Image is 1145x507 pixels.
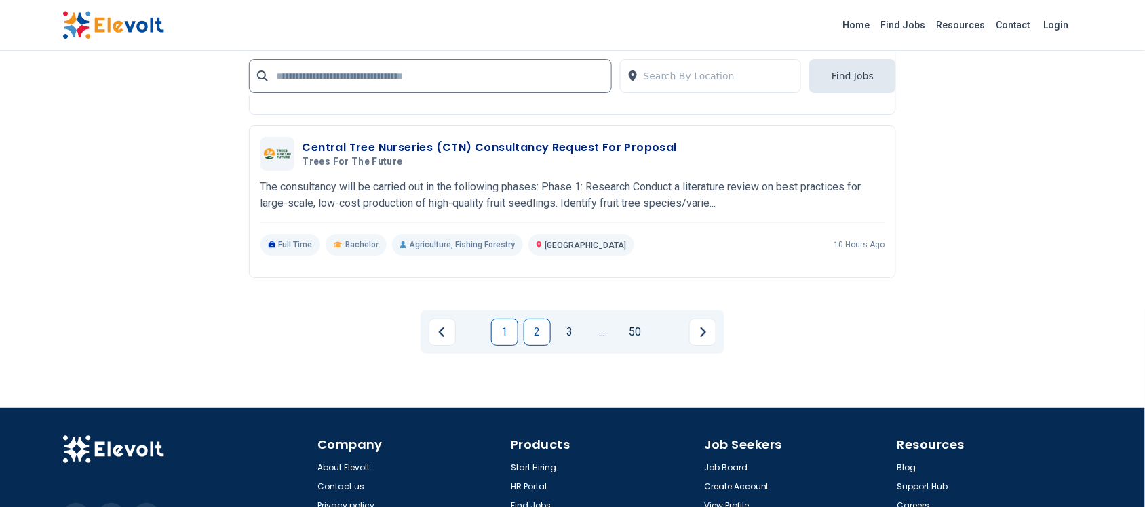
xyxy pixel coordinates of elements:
h4: Job Seekers [704,435,889,454]
ul: Pagination [429,319,716,346]
a: Create Account [704,481,769,492]
img: Trees For The Future [264,148,291,160]
img: Elevolt [62,435,164,464]
span: Trees For The Future [303,156,403,168]
a: Trees For The FutureCentral Tree Nurseries (CTN) Consultancy Request For ProposalTrees For The Fu... [260,137,885,256]
span: [GEOGRAPHIC_DATA] [545,241,626,250]
h4: Company [317,435,503,454]
a: Resources [931,14,991,36]
a: Contact [991,14,1036,36]
a: About Elevolt [317,462,370,473]
a: Page 50 [621,319,648,346]
p: Full Time [260,234,321,256]
a: Next page [689,319,716,346]
h4: Resources [897,435,1083,454]
img: Elevolt [62,11,164,39]
h4: Products [511,435,696,454]
a: Support Hub [897,481,948,492]
a: Page 1 is your current page [491,319,518,346]
a: Job Board [704,462,748,473]
h3: Central Tree Nurseries (CTN) Consultancy Request For Proposal [303,140,677,156]
a: Jump forward [589,319,616,346]
p: The consultancy will be carried out in the following phases: Phase 1: Research Conduct a literatu... [260,179,885,211]
a: Page 3 [556,319,583,346]
a: Find Jobs [876,14,931,36]
a: Contact us [317,481,364,492]
button: Find Jobs [809,59,896,93]
a: Page 2 [524,319,551,346]
p: 10 hours ago [834,239,885,250]
a: Blog [897,462,916,473]
a: Previous page [429,319,456,346]
p: Agriculture, Fishing Forestry [392,234,523,256]
a: Start Hiring [511,462,556,473]
a: Home [838,14,876,36]
iframe: Chat Widget [1077,442,1145,507]
a: Login [1036,12,1077,39]
a: HR Portal [511,481,547,492]
span: Bachelor [345,239,379,250]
